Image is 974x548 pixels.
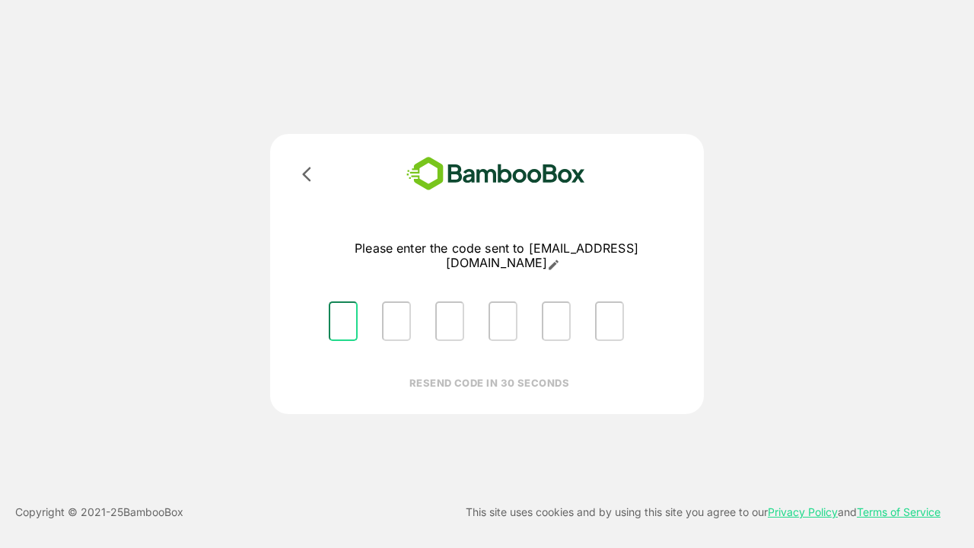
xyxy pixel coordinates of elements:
input: Please enter OTP character 6 [595,301,624,341]
input: Please enter OTP character 5 [542,301,571,341]
p: This site uses cookies and by using this site you agree to our and [466,503,941,521]
p: Copyright © 2021- 25 BambooBox [15,503,183,521]
a: Terms of Service [857,505,941,518]
input: Please enter OTP character 4 [489,301,517,341]
input: Please enter OTP character 1 [329,301,358,341]
input: Please enter OTP character 3 [435,301,464,341]
img: bamboobox [384,152,607,196]
input: Please enter OTP character 2 [382,301,411,341]
p: Please enter the code sent to [EMAIL_ADDRESS][DOMAIN_NAME] [317,241,676,271]
a: Privacy Policy [768,505,838,518]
